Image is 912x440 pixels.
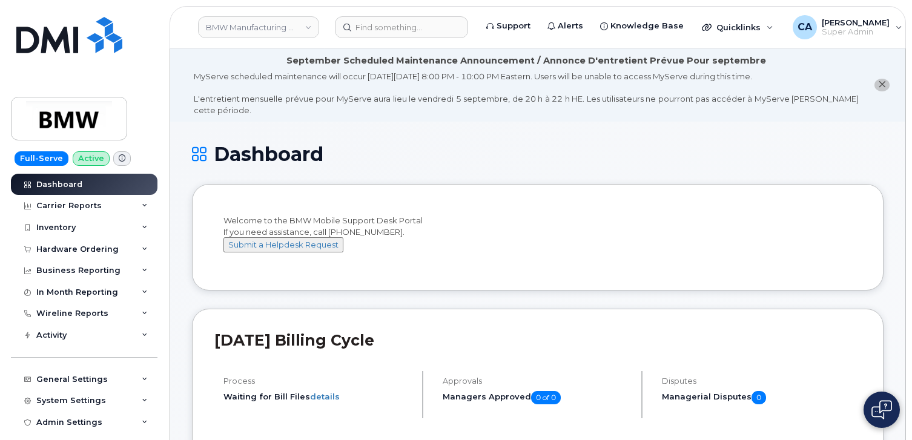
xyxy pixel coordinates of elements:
h4: Process [223,376,412,386]
h4: Disputes [662,376,861,386]
h4: Approvals [443,376,631,386]
h5: Managers Approved [443,391,631,404]
div: MyServe scheduled maintenance will occur [DATE][DATE] 8:00 PM - 10:00 PM Eastern. Users will be u... [194,71,859,116]
div: September Scheduled Maintenance Announcement / Annonce D'entretient Prévue Pour septembre [286,54,766,67]
button: Submit a Helpdesk Request [223,237,343,252]
span: 0 of 0 [531,391,561,404]
a: Submit a Helpdesk Request [223,240,343,249]
h5: Managerial Disputes [662,391,861,404]
a: details [310,392,340,401]
h2: [DATE] Billing Cycle [214,331,861,349]
button: close notification [874,79,890,91]
li: Waiting for Bill Files [223,391,412,402]
div: Welcome to the BMW Mobile Support Desk Portal If you need assistance, call [PHONE_NUMBER]. [223,215,852,263]
span: 0 [752,391,766,404]
img: Open chat [871,400,892,419]
h1: Dashboard [192,143,884,165]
